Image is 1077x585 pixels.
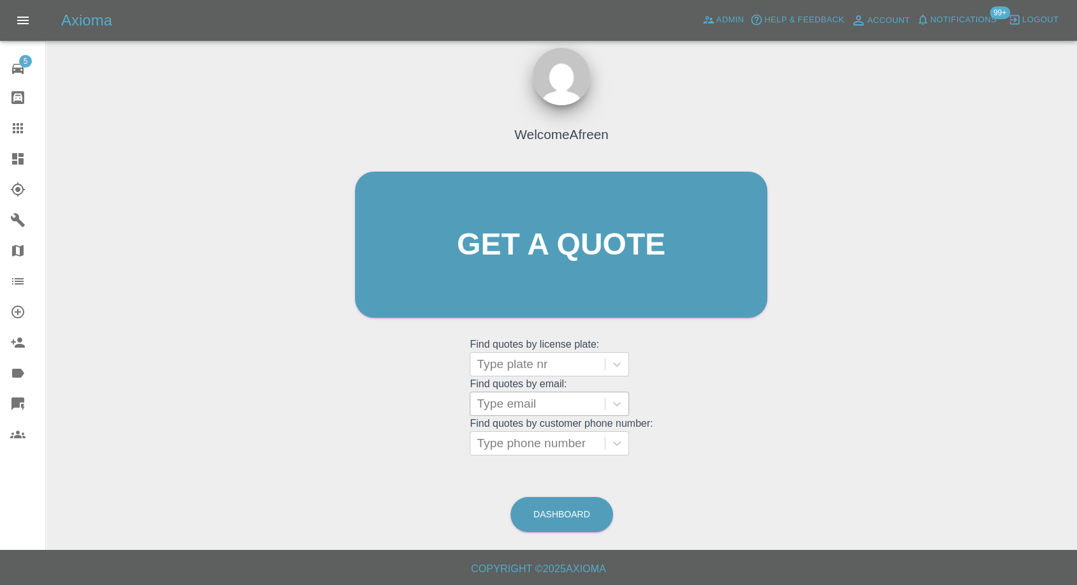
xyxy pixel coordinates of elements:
grid: Find quotes by email: [470,378,653,416]
a: Admin [699,10,748,30]
button: Help & Feedback [747,10,847,30]
button: Notifications [913,10,1000,30]
span: 99+ [990,6,1010,19]
span: Admin [716,13,744,27]
a: Get a quote [355,172,767,318]
span: Logout [1022,13,1059,27]
h6: Copyright © 2025 Axioma [10,560,1067,578]
a: Account [848,10,913,31]
button: Logout [1005,10,1062,30]
span: Notifications [930,13,997,27]
a: Dashboard [510,497,613,532]
grid: Find quotes by license plate: [470,339,653,376]
h4: Welcome Afreen [514,124,609,144]
span: Account [867,13,910,28]
button: Open drawer [8,5,38,36]
img: ... [533,48,590,105]
span: 5 [19,55,32,68]
span: Help & Feedback [764,13,844,27]
grid: Find quotes by customer phone number: [470,418,653,455]
h5: Axioma [61,10,112,31]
